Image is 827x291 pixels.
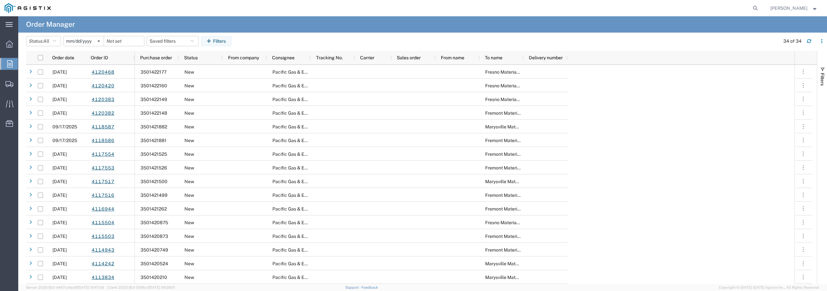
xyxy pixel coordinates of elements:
[485,138,545,143] span: Fremont Materials Receiving
[91,190,115,201] a: 4117516
[184,179,194,184] span: New
[52,220,67,225] span: 09/10/2025
[184,261,194,266] span: New
[272,97,339,102] span: Pacific Gas & Electric Company
[26,16,75,33] h4: Order Manager
[485,110,545,116] span: Fremont Materials Receiving
[91,108,115,119] a: 4120382
[91,217,115,228] a: 4115504
[140,152,167,157] span: 3501421525
[485,83,542,88] span: Fresno Materials Receiving
[140,179,167,184] span: 3501421500
[52,179,67,184] span: 09/15/2025
[140,275,167,280] span: 3501420210
[184,110,194,116] span: New
[91,272,115,283] a: 4113834
[272,55,295,60] span: Consignee
[52,261,67,266] span: 09/08/2025
[485,275,548,280] span: Marysville Materials Receiving
[184,220,194,225] span: New
[52,165,67,170] span: 09/15/2025
[397,55,421,60] span: Sales order
[140,206,167,211] span: 3501421262
[91,94,115,105] a: 4120383
[184,193,194,198] span: New
[140,124,167,129] span: 3501421882
[783,38,802,45] div: 34 of 34
[719,285,819,290] span: Copyright © [DATE]-[DATE] Agistix Inc., All Rights Reserved
[529,55,563,60] span: Delivery number
[43,38,49,44] span: All
[485,152,545,157] span: Fremont Materials Receiving
[272,83,339,88] span: Pacific Gas & Electric Company
[52,97,67,102] span: 09/19/2025
[140,110,167,116] span: 3501422148
[184,55,198,60] span: Status
[272,234,339,239] span: Pacific Gas & Electric Company
[272,152,339,157] span: Pacific Gas & Electric Company
[485,206,545,211] span: Fremont Materials Receiving
[52,234,67,239] span: 09/10/2025
[52,275,67,280] span: 09/05/2025
[184,83,194,88] span: New
[184,97,194,102] span: New
[360,55,374,60] span: Carrier
[52,83,67,88] span: 09/19/2025
[91,149,115,160] a: 4117554
[91,244,115,256] a: 4114943
[345,285,362,289] a: Support
[140,234,168,239] span: 3501420873
[272,275,339,280] span: Pacific Gas & Electric Company
[91,135,115,146] a: 4118586
[485,247,545,253] span: Fremont Materials Receiving
[91,203,115,215] a: 4116944
[52,124,77,129] span: 09/17/2025
[91,121,115,133] a: 4118587
[184,165,194,170] span: New
[770,5,807,12] span: Betty Ortiz
[770,4,818,12] button: [PERSON_NAME]
[26,36,61,46] button: Status:All
[201,36,232,46] button: Filters
[52,206,67,211] span: 09/12/2025
[52,55,74,60] span: Order date
[149,285,175,289] span: [DATE] 09:39:01
[272,247,339,253] span: Pacific Gas & Electric Company
[91,66,115,78] a: 4120468
[441,55,464,60] span: From name
[272,179,339,184] span: Pacific Gas & Electric Company
[91,162,115,174] a: 4117553
[52,152,67,157] span: 09/15/2025
[272,261,339,266] span: Pacific Gas & Electric Company
[140,165,167,170] span: 3501421526
[140,247,168,253] span: 3501420749
[5,3,51,13] img: logo
[64,36,104,46] input: Not set
[820,73,825,86] span: Filters
[107,285,175,289] span: Client: 2025.19.0-129fbcf
[140,69,167,75] span: 3501422177
[184,206,194,211] span: New
[184,69,194,75] span: New
[52,110,67,116] span: 09/19/2025
[485,124,548,129] span: Marysville Materials Receiving
[272,193,339,198] span: Pacific Gas & Electric Company
[91,80,115,92] a: 4120420
[147,36,199,46] button: Saved filters
[184,247,194,253] span: New
[91,176,115,187] a: 4117517
[140,83,167,88] span: 3501422160
[272,220,339,225] span: Pacific Gas & Electric Company
[78,285,104,289] span: [DATE] 10:47:06
[26,285,104,289] span: Server: 2025.19.0-d447cefac8f
[485,69,542,75] span: Fresno Materials Receiving
[104,36,144,46] input: Not set
[228,55,259,60] span: From company
[91,258,115,269] a: 4114242
[485,179,548,184] span: Marysville Materials Receiving
[184,124,194,129] span: New
[184,138,194,143] span: New
[485,234,545,239] span: Fremont Materials Receiving
[184,275,194,280] span: New
[272,206,339,211] span: Pacific Gas & Electric Company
